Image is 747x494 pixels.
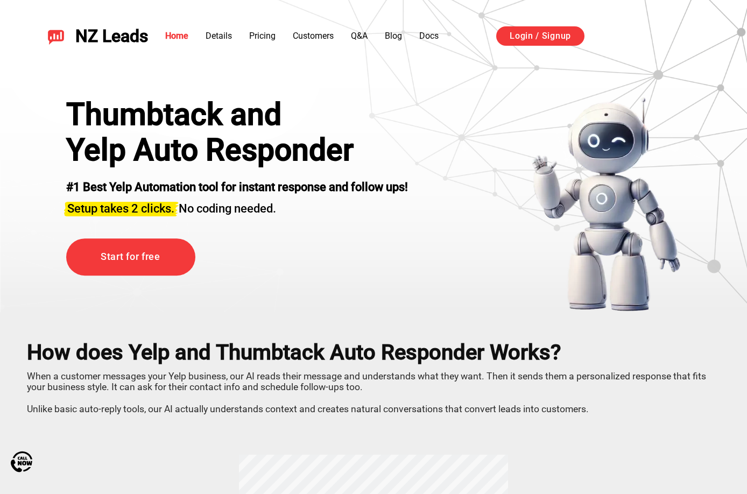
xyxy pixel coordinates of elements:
[66,195,408,217] h3: No coding needed.
[419,31,439,41] a: Docs
[165,31,188,41] a: Home
[496,26,584,46] a: Login / Signup
[385,31,402,41] a: Blog
[75,26,148,46] span: NZ Leads
[249,31,276,41] a: Pricing
[595,25,714,48] iframe: כפתור לכניסה באמצעות חשבון Google
[351,31,368,41] a: Q&A
[66,180,408,194] strong: #1 Best Yelp Automation tool for instant response and follow ups!
[11,451,32,472] img: Call Now
[293,31,334,41] a: Customers
[67,202,174,215] span: Setup takes 2 clicks.
[27,366,720,414] p: When a customer messages your Yelp business, our AI reads their message and understands what they...
[206,31,232,41] a: Details
[66,132,408,168] h1: Yelp Auto Responder
[66,238,195,276] a: Start for free
[66,97,408,132] div: Thumbtack and
[27,340,720,365] h2: How does Yelp and Thumbtack Auto Responder Works?
[47,27,65,45] img: NZ Leads logo
[531,97,681,312] img: yelp bot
